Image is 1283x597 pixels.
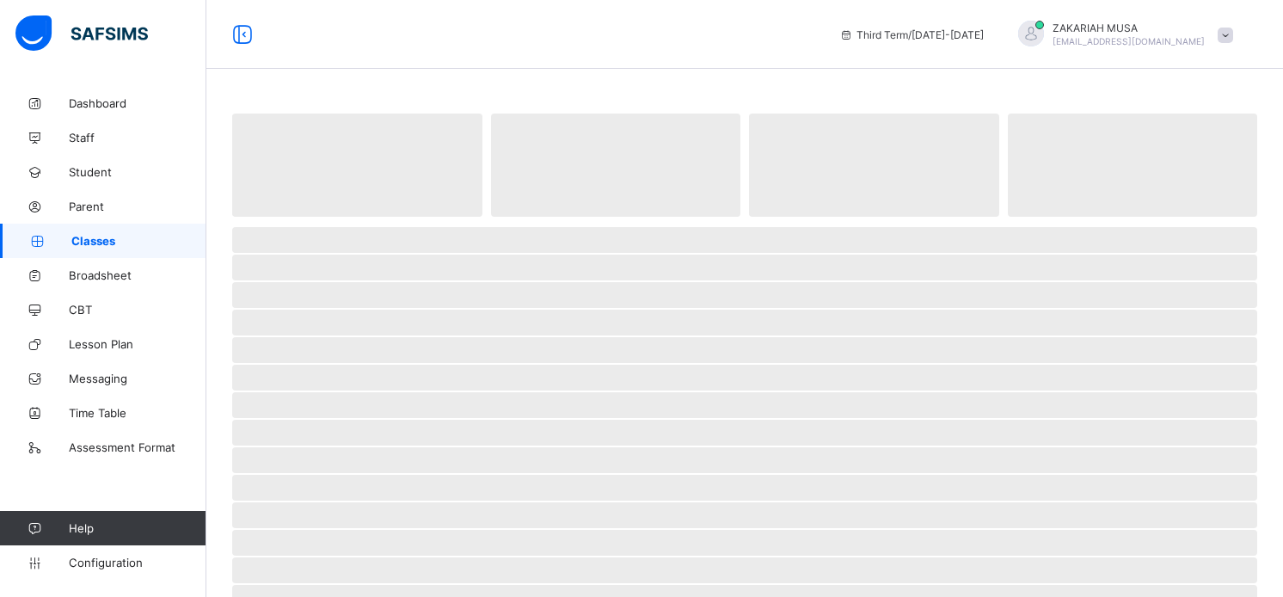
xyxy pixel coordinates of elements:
[69,521,206,535] span: Help
[1008,114,1258,217] span: ‌
[749,114,999,217] span: ‌
[232,475,1257,501] span: ‌
[1053,22,1205,34] span: ZAKARIAH MUSA
[491,114,741,217] span: ‌
[69,200,206,213] span: Parent
[69,406,206,420] span: Time Table
[69,372,206,385] span: Messaging
[232,365,1257,391] span: ‌
[232,227,1257,253] span: ‌
[232,337,1257,363] span: ‌
[1001,21,1242,49] div: ZAKARIAHMUSA
[232,447,1257,473] span: ‌
[232,420,1257,446] span: ‌
[839,28,984,41] span: session/term information
[232,530,1257,556] span: ‌
[69,556,206,569] span: Configuration
[232,502,1257,528] span: ‌
[232,255,1257,280] span: ‌
[71,234,206,248] span: Classes
[69,165,206,179] span: Student
[232,557,1257,583] span: ‌
[69,303,206,317] span: CBT
[69,337,206,351] span: Lesson Plan
[69,440,206,454] span: Assessment Format
[232,310,1257,335] span: ‌
[232,282,1257,308] span: ‌
[232,392,1257,418] span: ‌
[69,131,206,145] span: Staff
[1053,36,1205,46] span: [EMAIL_ADDRESS][DOMAIN_NAME]
[15,15,148,52] img: safsims
[69,96,206,110] span: Dashboard
[69,268,206,282] span: Broadsheet
[232,114,482,217] span: ‌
